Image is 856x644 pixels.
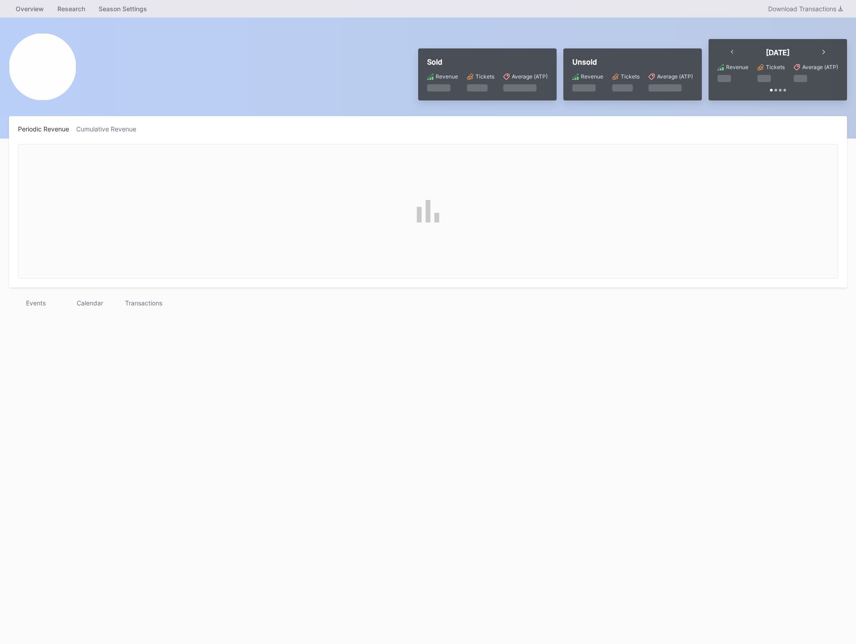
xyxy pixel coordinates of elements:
div: Average (ATP) [802,64,838,70]
button: Download Transactions [764,3,847,15]
div: Sold [427,57,548,66]
a: Research [51,2,92,15]
div: Transactions [117,296,170,309]
div: Download Transactions [768,5,843,13]
div: Average (ATP) [657,73,693,80]
div: Cumulative Revenue [76,125,143,133]
div: Tickets [766,64,785,70]
div: Average (ATP) [512,73,548,80]
div: Tickets [621,73,640,80]
div: Unsold [572,57,693,66]
div: [DATE] [766,48,790,57]
div: Events [9,296,63,309]
div: Calendar [63,296,117,309]
a: Season Settings [92,2,154,15]
div: Tickets [476,73,494,80]
div: Periodic Revenue [18,125,76,133]
div: Revenue [581,73,603,80]
div: Revenue [436,73,458,80]
div: Revenue [726,64,748,70]
a: Overview [9,2,51,15]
